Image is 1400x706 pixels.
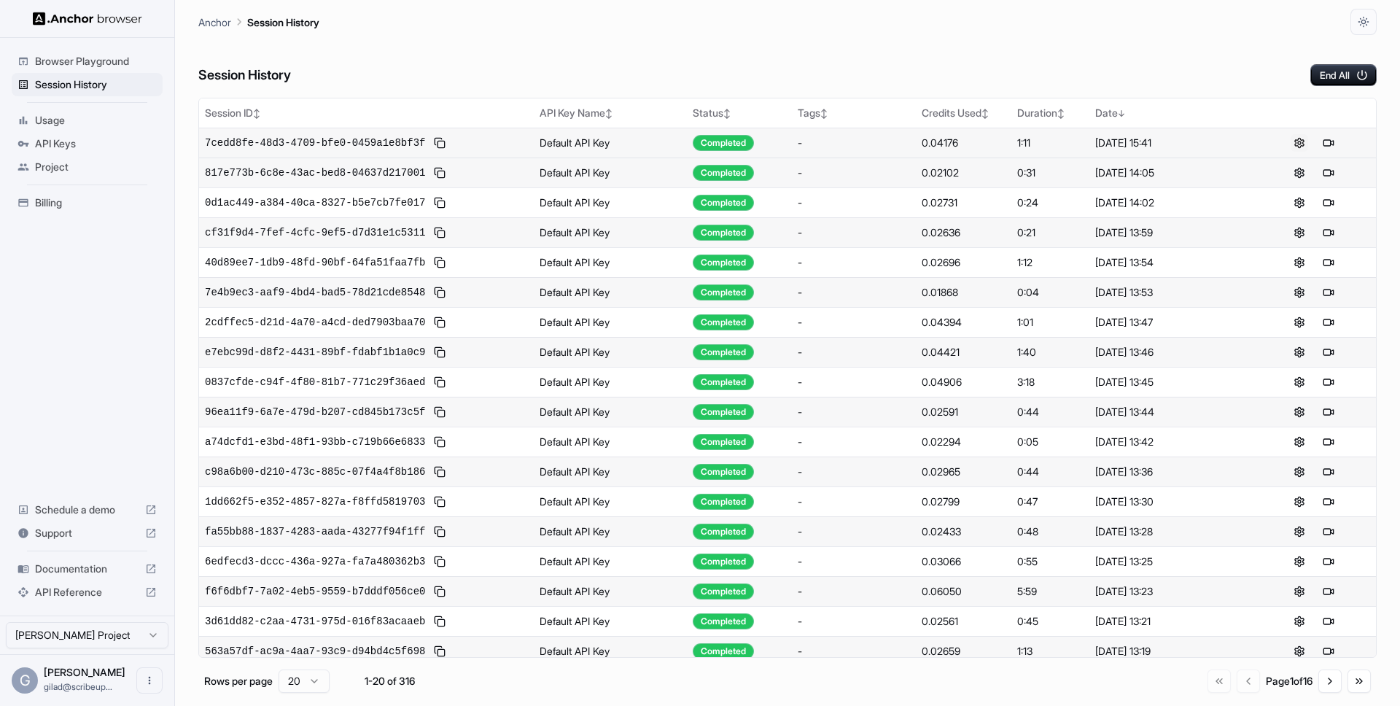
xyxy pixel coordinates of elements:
[798,614,910,629] div: -
[922,106,1006,120] div: Credits Used
[1017,255,1083,270] div: 1:12
[205,195,425,210] span: 0d1ac449-a384-40ca-8327-b5e7cb7fe017
[12,73,163,96] div: Session History
[1095,375,1246,389] div: [DATE] 13:45
[693,284,754,300] div: Completed
[205,315,425,330] span: 2cdffec5-d21d-4a70-a4cd-ded7903baa70
[981,108,989,119] span: ↕
[798,494,910,509] div: -
[693,524,754,540] div: Completed
[35,562,139,576] span: Documentation
[922,584,1006,599] div: 0.06050
[1095,584,1246,599] div: [DATE] 13:23
[1095,644,1246,659] div: [DATE] 13:19
[693,106,786,120] div: Status
[693,494,754,510] div: Completed
[1017,405,1083,419] div: 0:44
[693,583,754,600] div: Completed
[205,166,425,180] span: 817e773b-6c8e-43ac-bed8-04637d217001
[205,345,425,360] span: e7ebc99d-d8f2-4431-89bf-fdabf1b1a0c9
[205,465,425,479] span: c98a6b00-d210-473c-885c-07f4a4f8b186
[693,135,754,151] div: Completed
[12,132,163,155] div: API Keys
[1095,225,1246,240] div: [DATE] 13:59
[798,345,910,360] div: -
[605,108,612,119] span: ↕
[1095,465,1246,479] div: [DATE] 13:36
[922,285,1006,300] div: 0.01868
[798,136,910,150] div: -
[922,315,1006,330] div: 0.04394
[205,225,425,240] span: cf31f9d4-7fef-4cfc-9ef5-d7d31e1c5311
[44,666,125,678] span: Gilad Spitzer
[12,557,163,581] div: Documentation
[205,405,425,419] span: 96ea11f9-6a7e-479d-b207-cd845b173c5f
[1017,315,1083,330] div: 1:01
[1095,494,1246,509] div: [DATE] 13:30
[798,584,910,599] div: -
[534,457,687,486] td: Default API Key
[693,195,754,211] div: Completed
[35,136,157,151] span: API Keys
[35,195,157,210] span: Billing
[44,681,112,692] span: gilad@scribeup.io
[1095,285,1246,300] div: [DATE] 13:53
[798,524,910,539] div: -
[35,160,157,174] span: Project
[540,106,681,120] div: API Key Name
[353,674,426,688] div: 1-20 of 316
[922,614,1006,629] div: 0.02561
[1095,554,1246,569] div: [DATE] 13:25
[693,374,754,390] div: Completed
[798,106,910,120] div: Tags
[693,613,754,629] div: Completed
[798,375,910,389] div: -
[1017,584,1083,599] div: 5:59
[798,195,910,210] div: -
[1017,435,1083,449] div: 0:05
[922,345,1006,360] div: 0.04421
[534,158,687,187] td: Default API Key
[1095,524,1246,539] div: [DATE] 13:28
[205,106,528,120] div: Session ID
[534,337,687,367] td: Default API Key
[534,427,687,457] td: Default API Key
[1017,166,1083,180] div: 0:31
[1266,674,1312,688] div: Page 1 of 16
[922,225,1006,240] div: 0.02636
[205,584,425,599] span: f6f6dbf7-7a02-4eb5-9559-b7dddf056ce0
[1017,225,1083,240] div: 0:21
[922,405,1006,419] div: 0.02591
[820,108,828,119] span: ↕
[205,554,425,569] span: 6edfecd3-dccc-436a-927a-fa7a480362b3
[534,367,687,397] td: Default API Key
[693,464,754,480] div: Completed
[798,315,910,330] div: -
[253,108,260,119] span: ↕
[1017,195,1083,210] div: 0:24
[922,166,1006,180] div: 0.02102
[1095,195,1246,210] div: [DATE] 14:02
[12,521,163,545] div: Support
[1095,345,1246,360] div: [DATE] 13:46
[1095,106,1246,120] div: Date
[205,644,425,659] span: 563a57df-ac9a-4aa7-93c9-d94bd4c5f698
[798,225,910,240] div: -
[922,644,1006,659] div: 0.02659
[198,15,231,30] p: Anchor
[534,576,687,606] td: Default API Key
[1017,494,1083,509] div: 0:47
[1017,524,1083,539] div: 0:48
[922,494,1006,509] div: 0.02799
[198,65,291,86] h6: Session History
[1017,614,1083,629] div: 0:45
[12,109,163,132] div: Usage
[205,285,425,300] span: 7e4b9ec3-aaf9-4bd4-bad5-78d21cde8548
[12,581,163,604] div: API Reference
[1017,644,1083,659] div: 1:13
[35,503,139,517] span: Schedule a demo
[12,191,163,214] div: Billing
[136,667,163,694] button: Open menu
[1095,166,1246,180] div: [DATE] 14:05
[922,136,1006,150] div: 0.04176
